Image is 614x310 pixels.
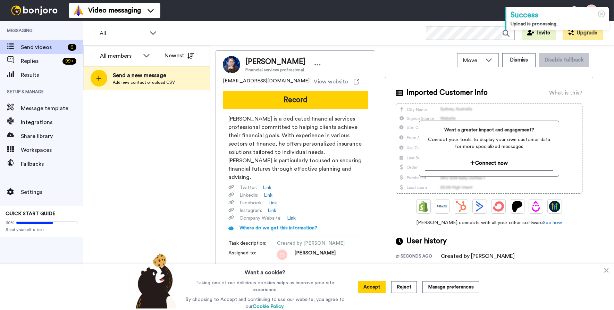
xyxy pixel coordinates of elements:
[21,132,83,140] span: Share library
[277,240,345,247] span: Created by [PERSON_NAME]
[511,10,605,21] div: Success
[268,207,276,214] a: Link
[239,184,257,191] span: Twitter :
[406,236,447,246] span: User history
[239,207,262,214] span: Instagram :
[100,52,140,60] div: All members
[245,67,305,73] span: Financial services professional
[21,104,83,113] span: Message template
[62,58,76,65] div: 99 +
[463,56,482,65] span: Move
[425,136,553,150] span: Connect your tools to display your own customer data for more specialized messages
[422,281,479,293] button: Manage preferences
[441,252,515,260] div: Created by [PERSON_NAME]
[245,264,285,277] h3: Want a cookie?
[406,88,488,98] span: Imported Customer Info
[223,56,240,73] img: Image of Dennis Singh
[512,201,523,212] img: Patreon
[88,6,141,15] span: Video messaging
[539,53,589,67] button: Disable fallback
[314,77,348,86] span: View website
[543,220,562,225] a: See how
[277,250,287,260] img: 99d46333-7e37-474d-9b1c-0ea629eb1775.png
[6,211,56,216] span: QUICK START GUIDE
[530,201,541,212] img: Drip
[264,192,272,199] a: Link
[437,201,448,212] img: Ontraport
[21,43,65,51] span: Send videos
[245,57,305,67] span: [PERSON_NAME]
[396,219,582,226] span: [PERSON_NAME] connects with all your other software
[502,53,536,67] button: Dismiss
[228,240,277,247] span: Task description :
[6,220,15,226] span: 60%
[253,304,284,309] a: Cookie Policy
[239,192,258,199] span: Linkedin :
[228,250,277,260] span: Assigned to:
[358,281,386,293] button: Accept
[184,296,346,310] p: By choosing to Accept and continuing to use our website, you agree to our .
[418,201,429,212] img: Shopify
[129,253,181,309] img: bear-with-cookie.png
[239,215,281,222] span: Company Website :
[268,199,277,206] a: Link
[391,281,417,293] button: Reject
[159,49,199,63] button: Newest
[21,146,83,154] span: Workspaces
[511,21,605,27] div: Upload is processing...
[474,201,485,212] img: ActiveCampaign
[6,227,78,232] span: Send yourself a test
[239,199,263,206] span: Facebook :
[223,77,310,86] span: [EMAIL_ADDRESS][DOMAIN_NAME]
[73,5,84,16] img: vm-color.svg
[21,71,83,79] span: Results
[455,201,466,212] img: Hubspot
[21,57,60,65] span: Replies
[113,80,175,85] span: Add new contact or upload CSV
[563,26,603,40] button: Upgrade
[228,115,362,181] span: [PERSON_NAME] is a dedicated financial services professional committed to helping clients achieve...
[68,44,76,51] div: 6
[21,188,83,196] span: Settings
[21,160,83,168] span: Fallbacks
[223,91,368,109] button: Record
[21,118,83,127] span: Integrations
[294,250,336,260] span: [PERSON_NAME]
[425,127,553,133] span: Want a greater impact and engagement?
[113,71,175,80] span: Send a new message
[263,184,271,191] a: Link
[493,201,504,212] img: ConvertKit
[396,253,441,260] div: 21 seconds ago
[314,77,359,86] a: View website
[239,226,317,230] span: Where do we get this information?
[287,215,296,222] a: Link
[425,156,553,171] button: Connect now
[100,29,146,38] span: All
[522,26,556,40] button: Invite
[184,279,346,293] p: Taking one of our delicious cookies helps us improve your site experience.
[549,201,560,212] img: GoHighLevel
[549,89,582,97] div: What is this?
[8,6,60,15] img: bj-logo-header-white.svg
